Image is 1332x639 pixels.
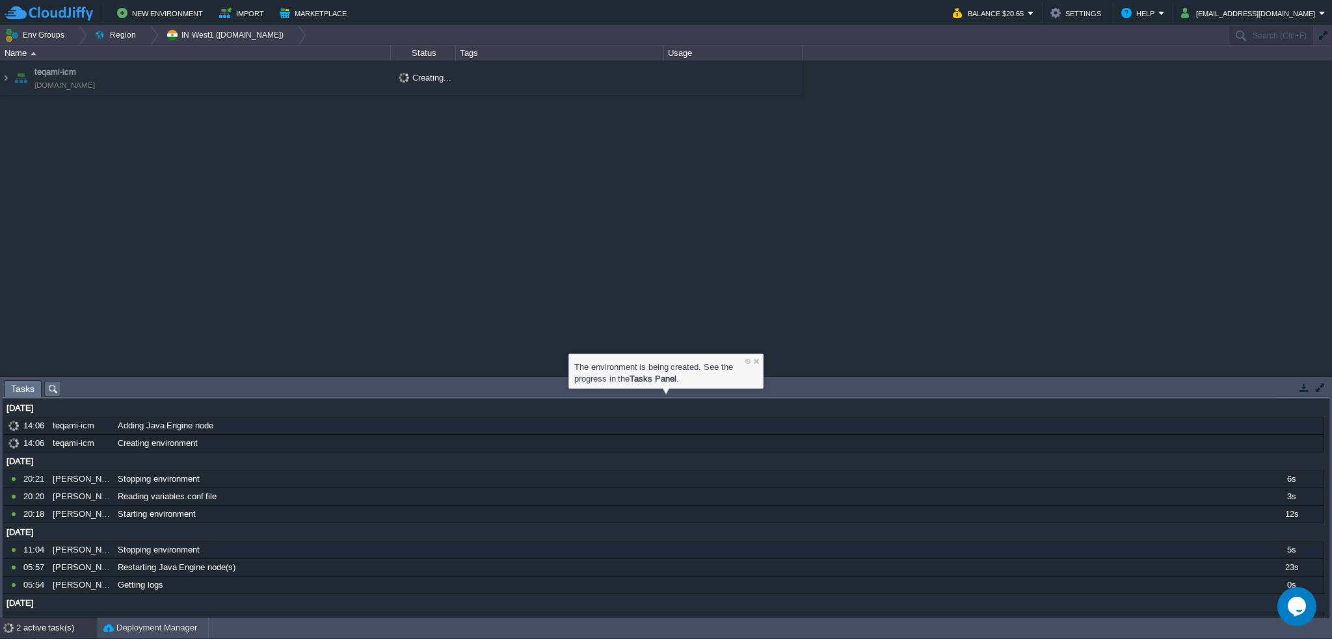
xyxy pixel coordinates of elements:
[630,374,676,384] b: Tasks Panel
[23,506,48,523] div: 20:18
[103,621,197,634] button: Deployment Manager
[16,618,98,638] div: 2 active task(s)
[1259,559,1323,576] div: 23s
[1121,5,1158,21] button: Help
[1259,506,1323,523] div: 12s
[49,417,113,434] div: teqami-icm
[219,5,268,21] button: Import
[49,577,113,593] div: [PERSON_NAME]
[457,46,663,60] div: Tags
[1,46,390,60] div: Name
[49,541,113,558] div: [PERSON_NAME]
[117,5,207,21] button: New Environment
[118,473,200,485] span: Stopping environment
[166,26,288,44] button: IN West1 ([DOMAIN_NAME])
[3,524,1324,541] div: [DATE]
[574,361,758,385] div: The environment is being created. See the progress in the .
[49,488,113,505] div: [PERSON_NAME]
[94,26,140,44] button: Region
[118,420,213,432] span: Adding Java Engine node
[118,508,196,520] span: Starting environment
[31,52,36,55] img: AMDAwAAAACH5BAEAAAAALAAAAAABAAEAAAICRAEAOw==
[118,437,198,449] span: Creating environment
[49,471,113,488] div: [PERSON_NAME]
[49,435,113,452] div: teqami-icm
[118,615,185,627] span: Changing settings
[23,541,48,558] div: 11:04
[118,562,235,573] span: Restarting Java Engine node(s)
[5,5,93,21] img: CloudJiffy
[1259,612,1323,629] div: 1s
[34,79,95,92] span: [DOMAIN_NAME]
[1259,471,1323,488] div: 6s
[23,612,48,629] div: 12:13
[34,66,76,79] a: teqami-icm
[23,417,48,434] div: 14:06
[280,5,351,21] button: Marketplace
[23,471,48,488] div: 20:21
[49,559,113,576] div: [PERSON_NAME]
[5,26,69,44] button: Env Groups
[665,46,802,60] div: Usage
[1259,577,1323,593] div: 0s
[118,579,163,591] span: Getting logs
[1259,488,1323,505] div: 3s
[23,435,48,452] div: 14:06
[23,488,48,505] div: 20:20
[1277,587,1319,626] iframe: chat widget
[23,577,48,593] div: 05:54
[11,381,34,397] span: Tasks
[1259,541,1323,558] div: 5s
[953,5,1028,21] button: Balance $20.65
[118,491,217,502] span: Reading variables.conf file
[49,506,113,523] div: [PERSON_NAME]
[1,60,11,96] img: AMDAwAAAACH5BAEAAAAALAAAAAABAAEAAAICRAEAOw==
[1181,5,1319,21] button: [EMAIL_ADDRESS][DOMAIN_NAME]
[1050,5,1105,21] button: Settings
[118,544,200,556] span: Stopping environment
[392,46,455,60] div: Status
[49,612,113,629] div: [PERSON_NAME]
[3,400,1324,417] div: [DATE]
[3,453,1324,470] div: [DATE]
[3,595,1324,612] div: [DATE]
[12,60,30,96] img: AMDAwAAAACH5BAEAAAAALAAAAAABAAEAAAICRAEAOw==
[23,559,48,576] div: 05:57
[399,73,451,83] span: Creating...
